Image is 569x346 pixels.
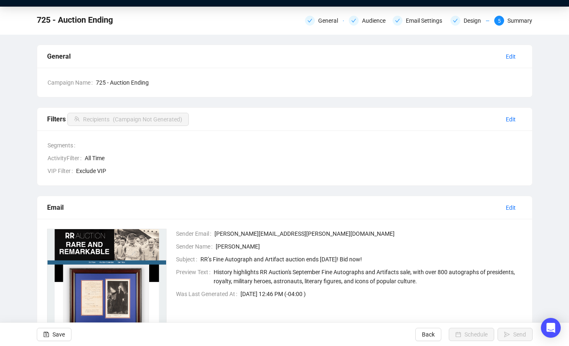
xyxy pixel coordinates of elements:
[47,202,499,213] div: Email
[47,115,189,123] span: Filters
[464,16,486,26] div: Design
[176,289,240,299] span: Was Last Generated At
[240,289,522,299] span: [DATE] 12:46 PM (-04:00 )
[499,50,522,63] button: Edit
[506,115,516,124] span: Edit
[498,328,533,341] button: Send
[48,78,96,87] span: Campaign Name
[96,78,522,87] span: 725 - Auction Ending
[541,318,561,338] div: Open Intercom Messenger
[422,323,435,346] span: Back
[450,16,489,26] div: Design
[406,16,447,26] div: Email Settings
[453,18,458,23] span: check
[351,18,356,23] span: check
[214,229,522,238] span: [PERSON_NAME][EMAIL_ADDRESS][PERSON_NAME][DOMAIN_NAME]
[506,203,516,212] span: Edit
[307,18,312,23] span: check
[48,141,79,150] span: Segments
[494,16,532,26] div: 5Summary
[506,52,516,61] span: Edit
[43,332,49,337] span: save
[305,16,344,26] div: General
[499,201,522,214] button: Edit
[214,268,522,286] span: History highlights RR Auction's September Fine Autographs and Artifacts sale, with over 800 autog...
[449,328,494,341] button: Schedule
[200,255,522,264] span: RR’s Fine Autograph and Artifact auction ends [DATE]! Bid now!
[415,328,441,341] button: Back
[67,113,189,126] button: Recipients(Campaign Not Generated)
[395,18,400,23] span: check
[349,16,388,26] div: Audience
[37,13,113,26] span: 725 - Auction Ending
[76,166,522,175] span: Exclude VIP
[176,229,214,238] span: Sender Email
[318,16,343,26] div: General
[37,328,71,341] button: Save
[176,268,214,286] span: Preview Text
[507,16,532,26] div: Summary
[176,242,216,251] span: Sender Name
[47,51,499,62] div: General
[393,16,445,26] div: Email Settings
[85,154,522,163] span: All Time
[52,323,65,346] span: Save
[48,166,76,175] span: VIP Filter
[176,255,200,264] span: Subject
[498,18,501,24] span: 5
[48,154,85,163] span: ActivityFilter
[362,16,390,26] div: Audience
[499,113,522,126] button: Edit
[216,242,522,251] span: [PERSON_NAME]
